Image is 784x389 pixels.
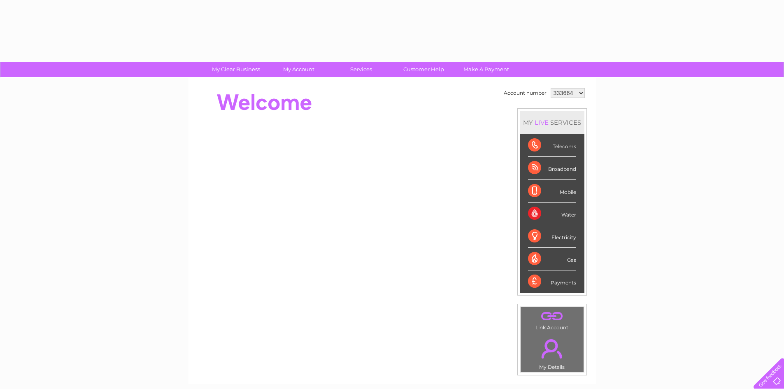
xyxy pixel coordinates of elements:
[390,62,458,77] a: Customer Help
[523,309,582,324] a: .
[202,62,270,77] a: My Clear Business
[528,203,576,225] div: Water
[520,307,584,333] td: Link Account
[528,248,576,270] div: Gas
[327,62,395,77] a: Services
[520,332,584,373] td: My Details
[528,157,576,179] div: Broadband
[452,62,520,77] a: Make A Payment
[528,134,576,157] div: Telecoms
[520,111,584,134] div: MY SERVICES
[502,86,549,100] td: Account number
[265,62,333,77] a: My Account
[523,334,582,363] a: .
[533,119,550,126] div: LIVE
[528,180,576,203] div: Mobile
[528,270,576,293] div: Payments
[528,225,576,248] div: Electricity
